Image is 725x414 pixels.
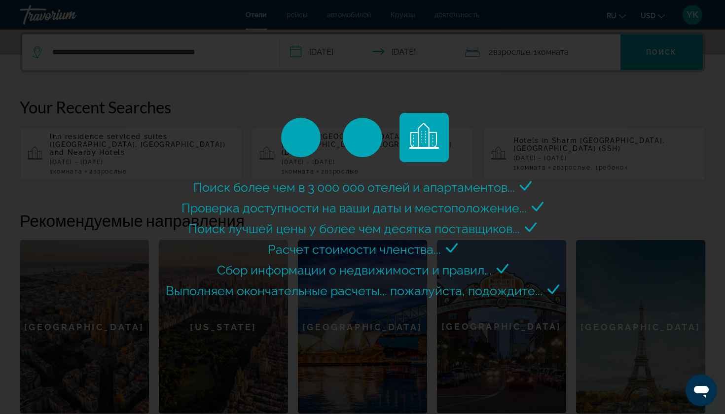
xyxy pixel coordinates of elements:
span: Поиск лучшей цены у более чем десятка поставщиков... [188,221,520,236]
span: Расчет стоимости членства... [268,242,441,257]
iframe: Кнопка запуска окна обмена сообщениями [686,375,717,406]
span: Проверка доступности на ваши даты и местоположение... [181,201,527,215]
span: Сбор информации о недвижимости и правил... [217,263,492,277]
span: Поиск более чем в 3 000 000 отелей и апартаментов... [193,180,515,195]
span: Выполняем окончательные расчеты... пожалуйста, подождите... [166,283,543,298]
